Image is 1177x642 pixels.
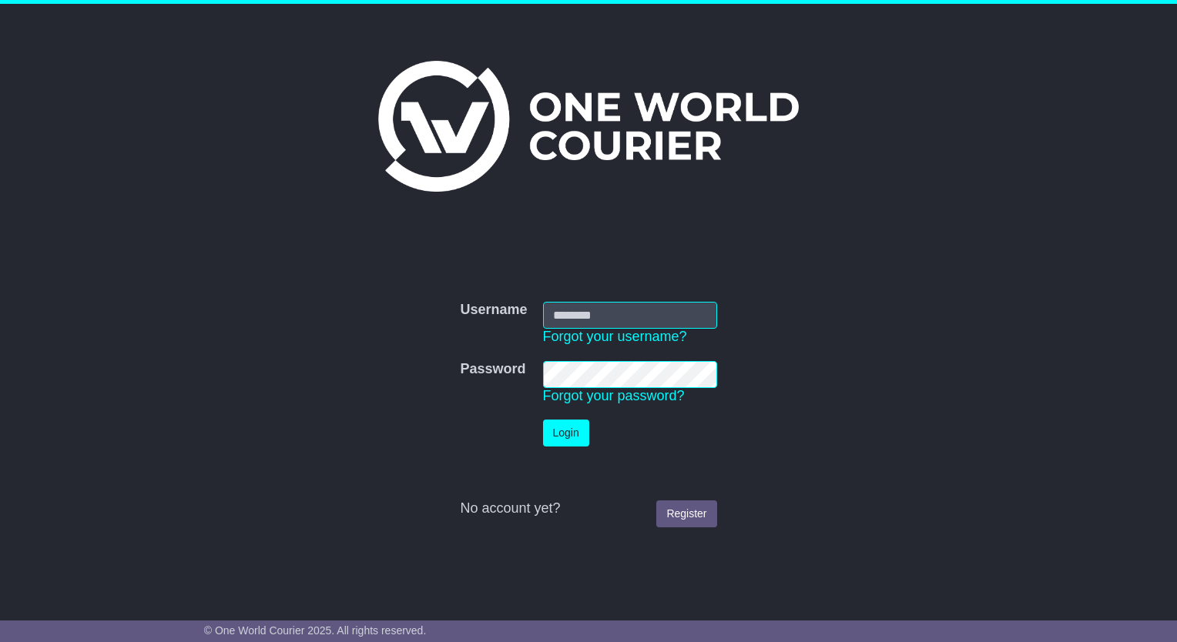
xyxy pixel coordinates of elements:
[543,388,685,403] a: Forgot your password?
[460,500,716,517] div: No account yet?
[656,500,716,527] a: Register
[204,624,427,637] span: © One World Courier 2025. All rights reserved.
[460,302,527,319] label: Username
[543,420,589,446] button: Login
[543,329,687,344] a: Forgot your username?
[378,61,799,192] img: One World
[460,361,525,378] label: Password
